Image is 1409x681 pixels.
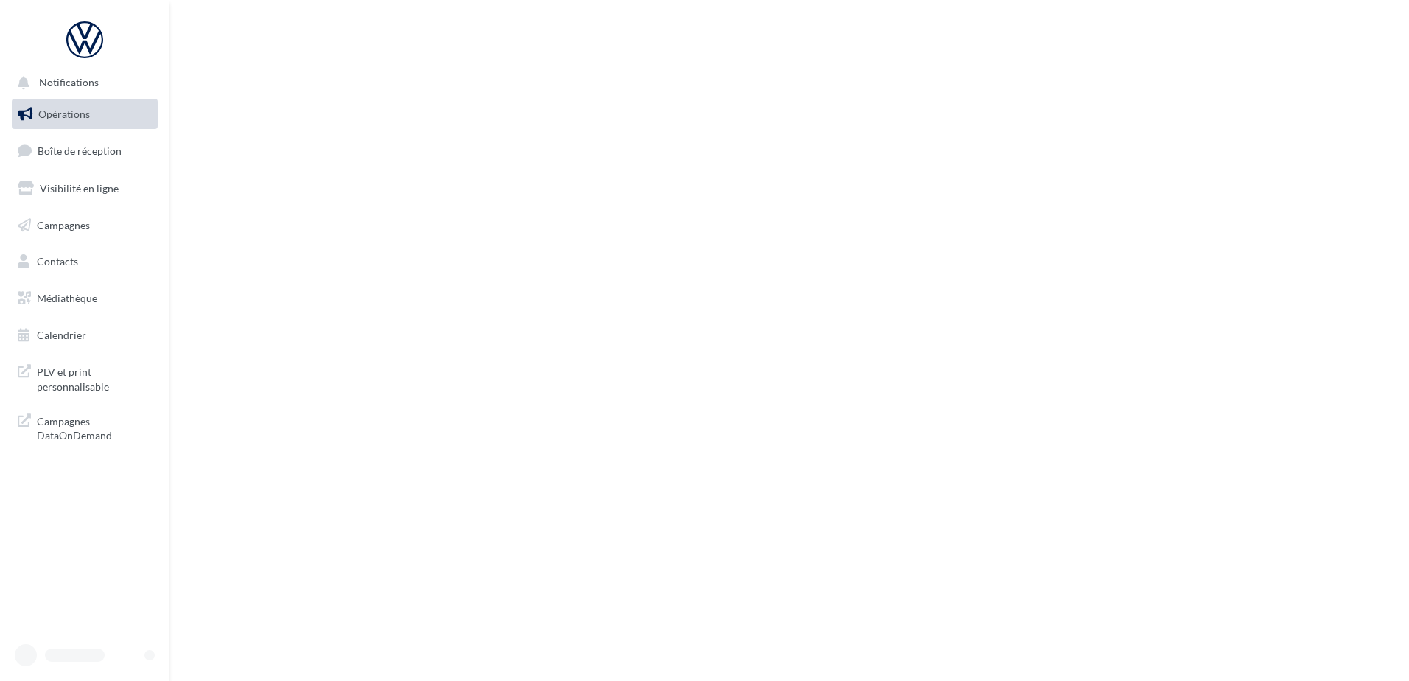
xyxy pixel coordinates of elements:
[9,246,161,277] a: Contacts
[9,320,161,351] a: Calendrier
[37,218,90,231] span: Campagnes
[9,99,161,130] a: Opérations
[9,173,161,204] a: Visibilité en ligne
[37,292,97,304] span: Médiathèque
[38,108,90,120] span: Opérations
[9,210,161,241] a: Campagnes
[9,135,161,167] a: Boîte de réception
[37,255,78,268] span: Contacts
[37,362,152,394] span: PLV et print personnalisable
[9,283,161,314] a: Médiathèque
[9,356,161,399] a: PLV et print personnalisable
[37,329,86,341] span: Calendrier
[40,182,119,195] span: Visibilité en ligne
[38,144,122,157] span: Boîte de réception
[37,411,152,443] span: Campagnes DataOnDemand
[9,405,161,449] a: Campagnes DataOnDemand
[39,77,99,89] span: Notifications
